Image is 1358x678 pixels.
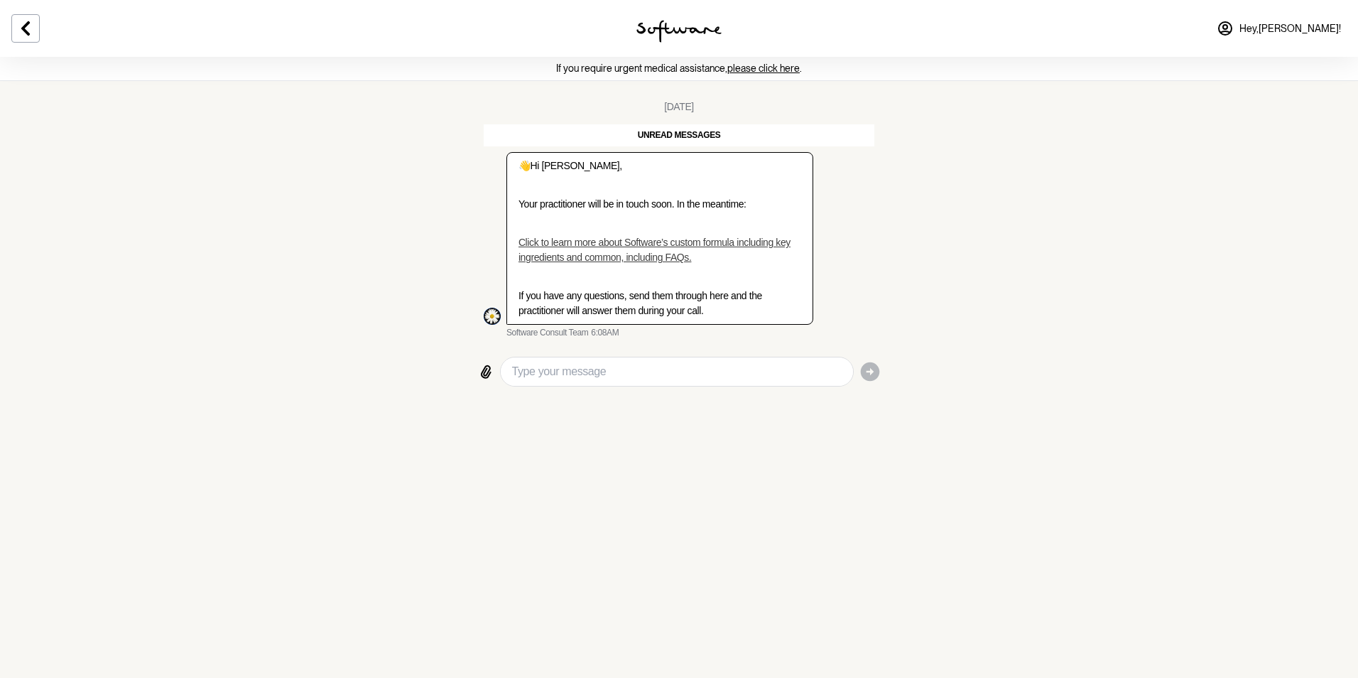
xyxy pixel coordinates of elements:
a: Hey,[PERSON_NAME]! [1208,11,1349,45]
div: [DATE] [664,101,694,113]
p: Hi [PERSON_NAME], [518,158,801,173]
a: Click to learn more about Software’s custom formula including key ingredients and common, includi... [518,237,791,263]
img: software logo [636,20,722,43]
span: 👋 [518,160,531,171]
time: 2025-08-11T20:08:58.440Z [591,328,619,339]
img: S [484,308,501,325]
p: If you require urgent medical assistance, . [17,63,1341,75]
a: please click here [727,63,800,74]
span: Hey, [PERSON_NAME] ! [1239,23,1341,35]
p: If you have any questions, send them through here and the practitioner will answer them during yo... [518,289,801,318]
span: Software Consult Team [506,328,588,339]
p: Your practitioner will be in touch soon. In the meantime: [518,197,801,212]
textarea: Type your message [512,363,842,380]
div: unread messages [484,124,874,147]
div: Software Consult Team [484,308,501,325]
